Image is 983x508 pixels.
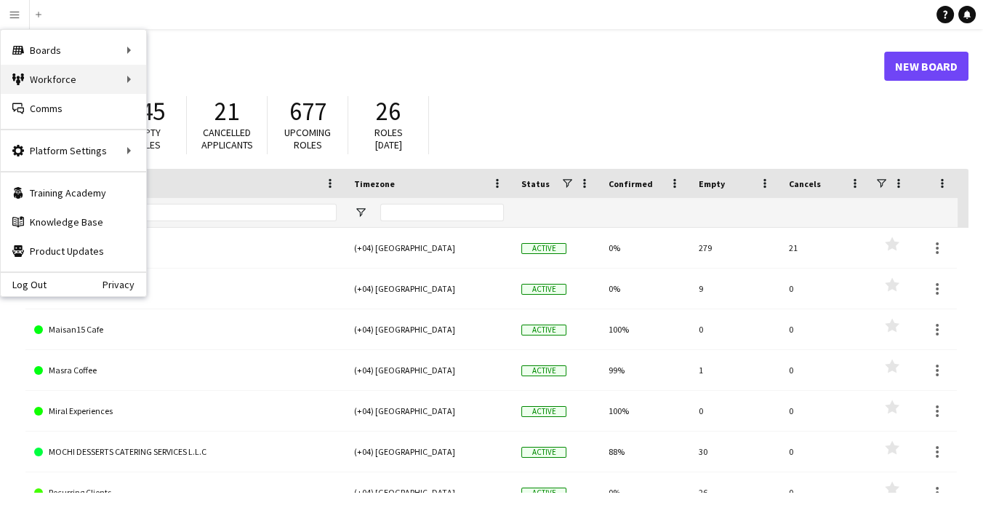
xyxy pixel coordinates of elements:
[521,365,566,376] span: Active
[690,391,780,431] div: 0
[789,178,821,189] span: Cancels
[284,126,331,151] span: Upcoming roles
[345,391,513,431] div: (+04) [GEOGRAPHIC_DATA]
[289,95,326,127] span: 677
[1,207,146,237] a: Knowledge Base
[345,309,513,349] div: (+04) [GEOGRAPHIC_DATA]
[690,228,780,268] div: 279
[699,178,725,189] span: Empty
[690,432,780,472] div: 30
[521,447,566,458] span: Active
[780,432,870,472] div: 0
[376,95,401,127] span: 26
[34,269,337,309] a: Adhoc (One Off Jobs)
[34,391,337,432] a: Miral Experiences
[780,228,870,268] div: 21
[600,228,690,268] div: 0%
[609,178,653,189] span: Confirmed
[690,269,780,309] div: 9
[201,126,253,151] span: Cancelled applicants
[600,309,690,349] div: 100%
[600,391,690,431] div: 100%
[25,55,884,77] h1: Boards
[34,432,337,472] a: MOCHI DESSERTS CATERING SERVICES L.L.C
[521,178,550,189] span: Status
[600,269,690,309] div: 0%
[354,206,367,219] button: Open Filter Menu
[380,204,504,221] input: Timezone Filter Input
[780,391,870,431] div: 0
[1,65,146,94] div: Workforce
[214,95,239,127] span: 21
[34,309,337,350] a: Maisan15 Cafe
[521,284,566,295] span: Active
[374,126,403,151] span: Roles [DATE]
[600,350,690,390] div: 99%
[1,136,146,165] div: Platform Settings
[34,228,337,269] a: 7 Management
[1,36,146,65] div: Boards
[1,94,146,123] a: Comms
[1,279,47,290] a: Log Out
[690,350,780,390] div: 1
[690,309,780,349] div: 0
[345,432,513,472] div: (+04) [GEOGRAPHIC_DATA]
[1,178,146,207] a: Training Academy
[521,406,566,417] span: Active
[780,350,870,390] div: 0
[521,488,566,499] span: Active
[780,309,870,349] div: 0
[884,52,968,81] a: New Board
[103,279,146,290] a: Privacy
[1,237,146,266] a: Product Updates
[521,243,566,254] span: Active
[345,269,513,309] div: (+04) [GEOGRAPHIC_DATA]
[345,228,513,268] div: (+04) [GEOGRAPHIC_DATA]
[345,350,513,390] div: (+04) [GEOGRAPHIC_DATA]
[600,432,690,472] div: 88%
[521,325,566,336] span: Active
[60,204,337,221] input: Board name Filter Input
[34,350,337,391] a: Masra Coffee
[780,269,870,309] div: 0
[354,178,395,189] span: Timezone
